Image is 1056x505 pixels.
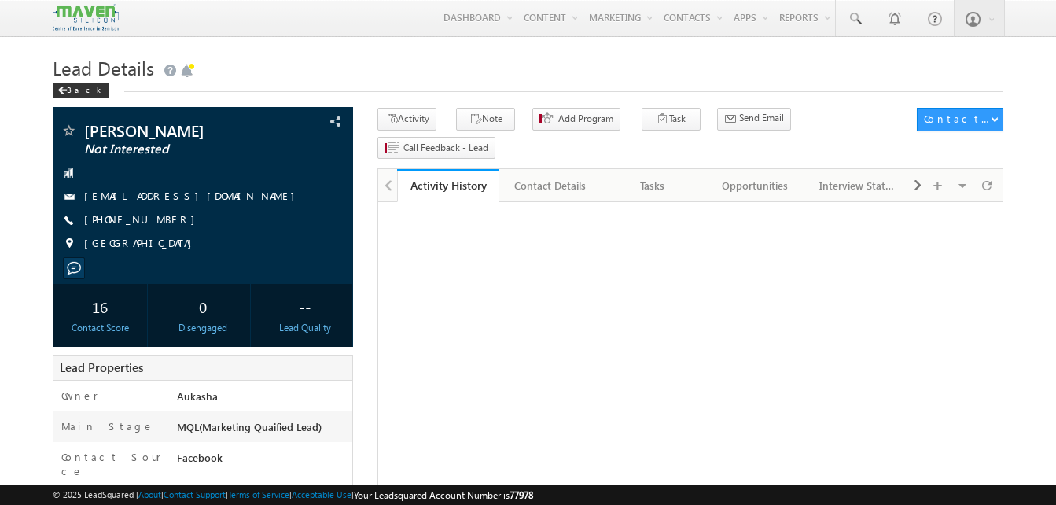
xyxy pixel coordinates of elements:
a: Opportunities [705,169,807,202]
div: Tasks [615,176,690,195]
button: Call Feedback - Lead [377,137,495,160]
div: 0 [160,292,246,321]
button: Note [456,108,515,131]
a: Terms of Service [228,489,289,499]
span: Add Program [558,112,613,126]
div: Interview Status [819,176,895,195]
label: Main Stage [61,419,154,433]
a: Tasks [602,169,705,202]
div: Contact Score [57,321,143,335]
label: Contact Source [61,450,162,478]
div: Contact Details [512,176,587,195]
div: Opportunities [717,176,793,195]
a: Interview Status [807,169,909,202]
span: Lead Properties [60,359,143,375]
div: Activity History [409,178,488,193]
div: Lead Quality [262,321,348,335]
span: 77978 [510,489,533,501]
span: [PHONE_NUMBER] [84,212,203,228]
a: Back [53,82,116,95]
div: MQL(Marketing Quaified Lead) [173,419,352,441]
a: Acceptable Use [292,489,351,499]
span: [PERSON_NAME] [84,123,269,138]
button: Contact Actions [917,108,1003,131]
div: Disengaged [160,321,246,335]
div: Back [53,83,109,98]
img: Custom Logo [53,4,119,31]
span: Your Leadsquared Account Number is [354,489,533,501]
span: Aukasha [177,389,218,403]
span: Not Interested [84,142,269,157]
span: © 2025 LeadSquared | | | | | [53,488,533,503]
span: Send Email [739,111,784,125]
a: Activity History [397,169,499,202]
span: Lead Details [53,55,154,80]
label: Owner [61,389,98,403]
a: About [138,489,161,499]
div: -- [262,292,348,321]
span: Call Feedback - Lead [403,141,488,155]
a: Contact Support [164,489,226,499]
a: Contact Details [499,169,602,202]
button: Activity [377,108,436,131]
div: Contact Actions [924,112,991,126]
button: Add Program [532,108,620,131]
button: Task [642,108,701,131]
a: [EMAIL_ADDRESS][DOMAIN_NAME] [84,189,303,202]
button: Send Email [717,108,791,131]
span: [GEOGRAPHIC_DATA] [84,236,200,252]
div: 16 [57,292,143,321]
div: Facebook [173,450,352,472]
